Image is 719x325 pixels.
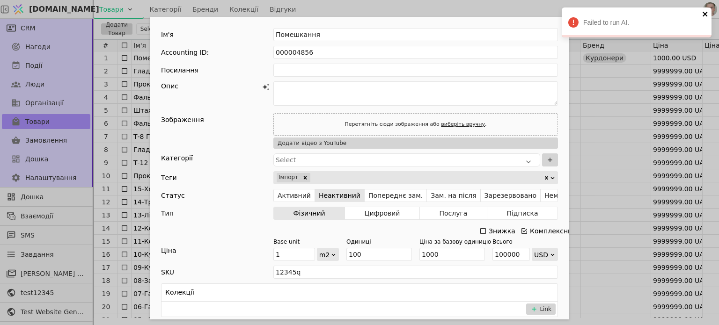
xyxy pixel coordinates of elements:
[345,207,420,220] button: Цифровий
[161,171,177,184] div: Теги
[274,189,315,202] button: Активний
[161,28,174,41] div: Ім'я
[161,81,260,91] div: Опис
[315,189,365,202] button: Неактивний
[702,10,709,18] button: close
[277,173,300,182] div: Імпорт
[427,189,480,202] button: Зам. на після
[562,7,712,37] div: Failed to run AI.
[534,248,550,261] div: USD
[346,238,406,246] div: Одиниці
[161,64,198,77] div: Посилання
[161,46,209,59] div: Accounting ID:
[276,156,296,164] span: Select
[319,248,330,261] div: m2
[150,17,569,319] div: Add Opportunity
[161,246,273,261] div: Ціна
[492,238,552,246] div: Всього
[342,118,489,130] div: Перетягніть сюди зображення або .
[300,173,310,182] div: Remove Імпорт
[161,113,204,126] div: Зображення
[441,121,485,127] a: виберіть вручну
[165,288,194,297] h3: Колекції
[161,266,174,279] div: SKU
[489,224,515,238] div: Знижка
[161,207,174,220] div: Тип
[161,153,273,166] div: Категорії
[420,207,487,220] button: Послуга
[365,189,427,202] button: Попереднє зам.
[541,189,570,202] button: Немає
[419,238,479,246] div: Ціна за базову одиницю
[526,303,556,315] button: Link
[273,137,558,149] button: Додати відео з YouTube
[487,207,558,220] button: Підписка
[530,224,576,238] div: Комплексний
[274,207,345,220] button: Фізичний
[481,189,541,202] button: Зарезервовано
[161,189,185,202] div: Статус
[273,238,333,246] div: Base unit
